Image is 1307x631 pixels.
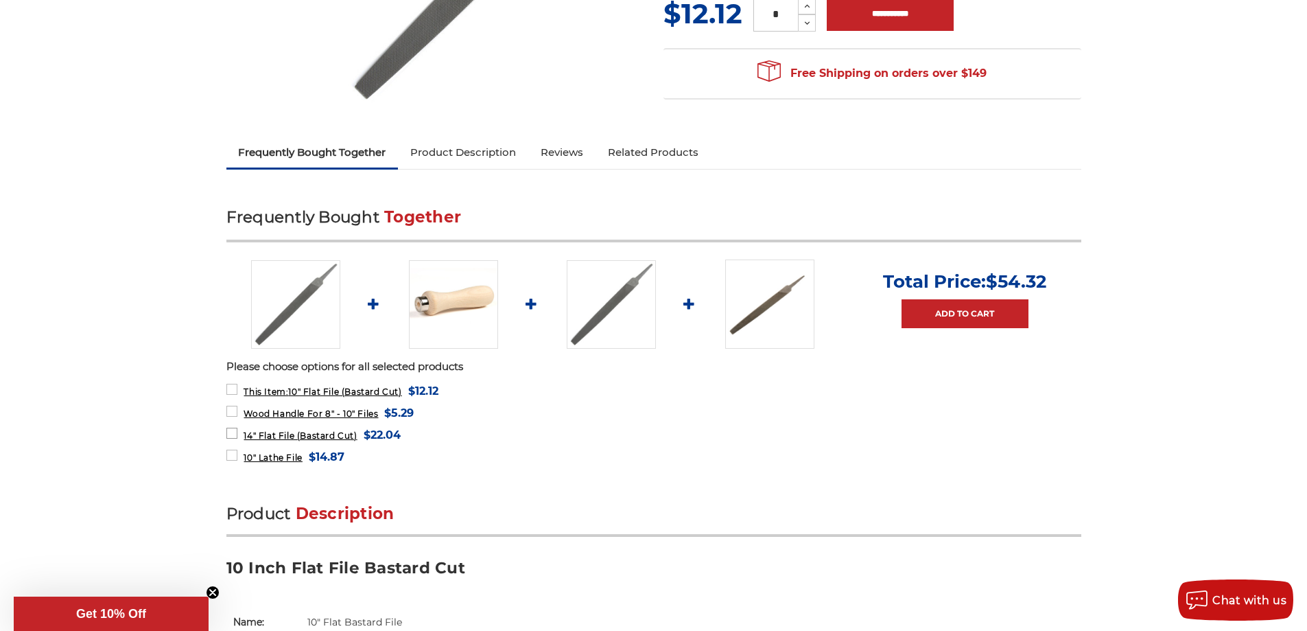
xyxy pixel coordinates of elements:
span: Free Shipping on orders over $149 [757,60,987,87]
a: Related Products [596,137,711,168]
span: Frequently Bought [226,207,379,227]
span: 10" Lathe File [244,452,302,463]
h3: 10 Inch Flat File Bastard Cut [226,558,1081,588]
a: Frequently Bought Together [226,137,399,168]
a: Reviews [528,137,596,168]
button: Chat with us [1178,580,1293,621]
span: Chat with us [1212,594,1286,607]
span: $22.04 [364,426,401,444]
a: Add to Cart [902,299,1028,328]
span: $14.87 [309,448,344,466]
a: Product Description [398,137,528,168]
span: Together [384,207,461,227]
strong: Name: [233,616,264,628]
p: Total Price: [883,271,1046,292]
span: $5.29 [384,404,414,422]
img: 10" Flat Bastard File [251,260,340,349]
span: Description [296,504,395,523]
span: Get 10% Off [76,607,146,621]
button: Close teaser [206,586,220,599]
span: Product [226,504,291,523]
span: Wood Handle For 8" - 10" Files [244,409,378,419]
span: 10" Flat File (Bastard Cut) [244,387,401,397]
span: $12.12 [408,382,438,400]
span: 14" Flat File (Bastard Cut) [244,431,357,441]
p: Please choose options for all selected products [226,359,1081,375]
span: $54.32 [986,271,1046,292]
div: Get 10% OffClose teaser [14,597,209,631]
strong: This Item: [244,387,288,397]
